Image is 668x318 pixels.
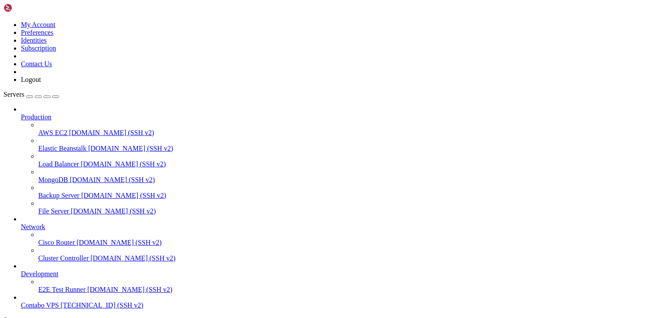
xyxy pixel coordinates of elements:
[71,207,156,215] span: [DOMAIN_NAME] (SSH v2)
[38,168,665,184] li: MongoDB [DOMAIN_NAME] (SSH v2)
[70,176,155,183] span: [DOMAIN_NAME] (SSH v2)
[38,254,89,262] span: Cluster Controller
[38,129,665,137] a: AWS EC2 [DOMAIN_NAME] (SSH v2)
[21,301,665,309] a: Contabo VPS [TECHNICAL_ID] (SSH v2)
[38,247,665,262] li: Cluster Controller [DOMAIN_NAME] (SSH v2)
[38,145,87,152] span: Elastic Beanstalk
[38,286,665,294] a: E2E Test Runner [DOMAIN_NAME] (SSH v2)
[21,270,665,278] a: Development
[21,223,45,230] span: Network
[21,215,665,262] li: Network
[21,113,665,121] a: Production
[21,223,665,231] a: Network
[3,91,24,98] span: Servers
[21,37,47,44] a: Identities
[38,176,68,183] span: MongoDB
[38,231,665,247] li: Cisco Router [DOMAIN_NAME] (SSH v2)
[21,262,665,294] li: Development
[21,301,59,309] span: Contabo VPS
[38,200,665,215] li: File Server [DOMAIN_NAME] (SSH v2)
[21,270,58,277] span: Development
[21,21,56,28] a: My Account
[38,176,665,184] a: MongoDB [DOMAIN_NAME] (SSH v2)
[38,239,75,246] span: Cisco Router
[3,3,53,12] img: Shellngn
[87,286,173,293] span: [DOMAIN_NAME] (SSH v2)
[38,254,665,262] a: Cluster Controller [DOMAIN_NAME] (SSH v2)
[21,60,52,68] a: Contact Us
[38,137,665,152] li: Elastic Beanstalk [DOMAIN_NAME] (SSH v2)
[77,239,162,246] span: [DOMAIN_NAME] (SSH v2)
[21,113,51,121] span: Production
[21,294,665,309] li: Contabo VPS [TECHNICAL_ID] (SSH v2)
[21,29,53,36] a: Preferences
[38,207,69,215] span: File Server
[38,239,665,247] a: Cisco Router [DOMAIN_NAME] (SSH v2)
[81,160,166,168] span: [DOMAIN_NAME] (SSH v2)
[3,91,59,98] a: Servers
[21,44,56,52] a: Subscription
[38,278,665,294] li: E2E Test Runner [DOMAIN_NAME] (SSH v2)
[38,160,79,168] span: Load Balancer
[38,121,665,137] li: AWS EC2 [DOMAIN_NAME] (SSH v2)
[38,207,665,215] a: File Server [DOMAIN_NAME] (SSH v2)
[81,192,167,199] span: [DOMAIN_NAME] (SSH v2)
[21,105,665,215] li: Production
[38,129,67,136] span: AWS EC2
[38,160,665,168] a: Load Balancer [DOMAIN_NAME] (SSH v2)
[90,254,176,262] span: [DOMAIN_NAME] (SSH v2)
[38,152,665,168] li: Load Balancer [DOMAIN_NAME] (SSH v2)
[38,145,665,152] a: Elastic Beanstalk [DOMAIN_NAME] (SSH v2)
[38,192,80,199] span: Backup Server
[21,76,41,83] a: Logout
[60,301,143,309] span: [TECHNICAL_ID] (SSH v2)
[69,129,154,136] span: [DOMAIN_NAME] (SSH v2)
[38,184,665,200] li: Backup Server [DOMAIN_NAME] (SSH v2)
[38,286,86,293] span: E2E Test Runner
[38,192,665,200] a: Backup Server [DOMAIN_NAME] (SSH v2)
[88,145,174,152] span: [DOMAIN_NAME] (SSH v2)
